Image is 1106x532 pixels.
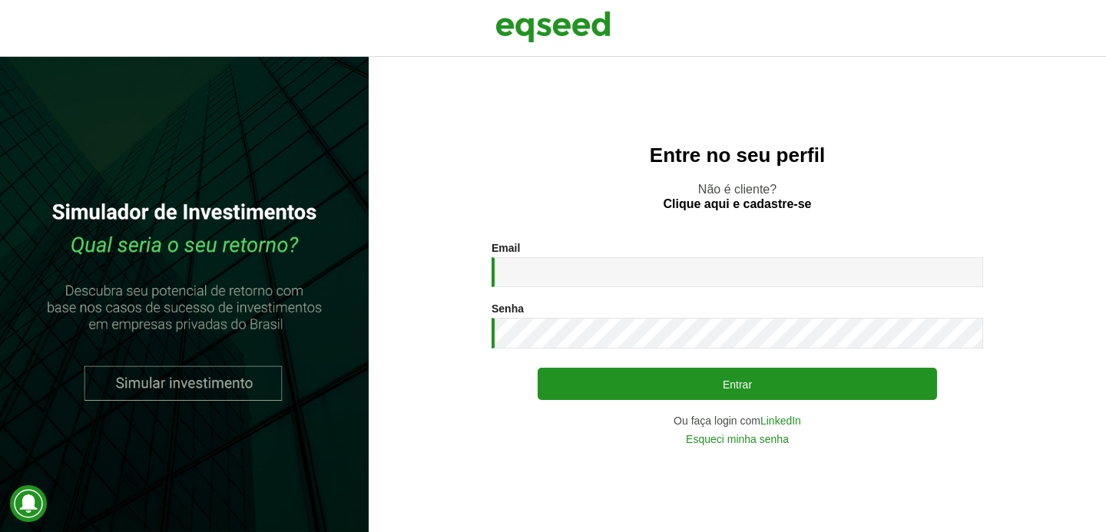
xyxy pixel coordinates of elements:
[760,415,801,426] a: LinkedIn
[495,8,611,46] img: EqSeed Logo
[538,368,937,400] button: Entrar
[399,144,1075,167] h2: Entre no seu perfil
[664,198,812,210] a: Clique aqui e cadastre-se
[686,434,789,444] a: Esqueci minha senha
[492,303,524,314] label: Senha
[399,182,1075,211] p: Não é cliente?
[492,243,520,253] label: Email
[492,415,983,426] div: Ou faça login com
